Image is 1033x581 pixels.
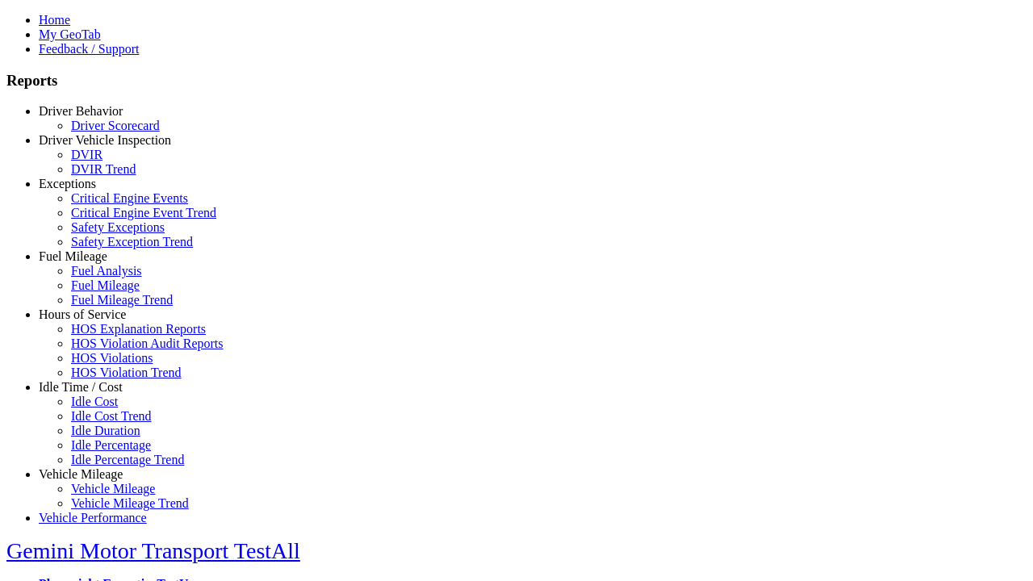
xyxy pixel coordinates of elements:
[71,148,102,161] a: DVIR
[71,278,140,292] a: Fuel Mileage
[71,264,142,278] a: Fuel Analysis
[71,496,189,510] a: Vehicle Mileage Trend
[71,162,136,176] a: DVIR Trend
[39,511,147,525] a: Vehicle Performance
[71,293,173,307] a: Fuel Mileage Trend
[39,177,96,190] a: Exceptions
[71,453,184,466] a: Idle Percentage Trend
[39,104,123,118] a: Driver Behavior
[39,249,107,263] a: Fuel Mileage
[71,482,155,495] a: Vehicle Mileage
[39,307,126,321] a: Hours of Service
[71,366,182,379] a: HOS Violation Trend
[39,467,123,481] a: Vehicle Mileage
[71,206,216,219] a: Critical Engine Event Trend
[71,322,206,336] a: HOS Explanation Reports
[39,42,139,56] a: Feedback / Support
[71,191,188,205] a: Critical Engine Events
[6,538,300,563] a: Gemini Motor Transport TestAll
[39,380,123,394] a: Idle Time / Cost
[71,235,193,249] a: Safety Exception Trend
[71,336,224,350] a: HOS Violation Audit Reports
[39,27,101,41] a: My GeoTab
[71,351,153,365] a: HOS Violations
[71,438,151,452] a: Idle Percentage
[39,13,70,27] a: Home
[71,119,160,132] a: Driver Scorecard
[71,424,140,437] a: Idle Duration
[71,395,118,408] a: Idle Cost
[6,72,1027,90] h3: Reports
[71,220,165,234] a: Safety Exceptions
[71,409,152,423] a: Idle Cost Trend
[39,133,171,147] a: Driver Vehicle Inspection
